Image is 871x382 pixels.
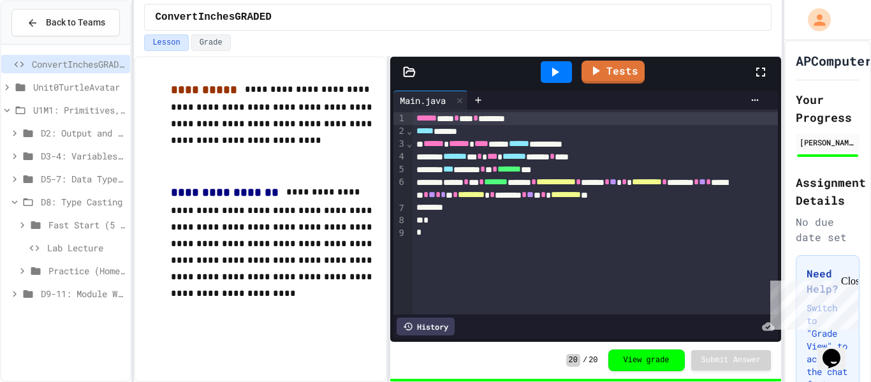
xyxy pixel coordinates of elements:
div: 1 [393,112,406,125]
div: 4 [393,151,406,163]
h2: Assignment Details [796,173,860,209]
div: 7 [393,202,406,215]
div: No due date set [796,214,860,245]
span: D9-11: Module Wrap Up [41,287,125,300]
span: Unit0TurtleAvatar [33,80,125,94]
span: Back to Teams [46,16,105,29]
span: Fold line [406,126,413,136]
button: Lesson [144,34,188,51]
a: Tests [582,61,645,84]
h2: Your Progress [796,91,860,126]
div: Main.java [393,94,452,107]
span: Lab Lecture [47,241,125,254]
button: View grade [608,349,685,371]
iframe: chat widget [765,275,858,330]
div: 2 [393,125,406,138]
span: Fold line [406,138,413,149]
span: Practice (Homework, if needed) [48,264,125,277]
span: D2: Output and Compiling Code [41,126,125,140]
div: Chat with us now!Close [5,5,88,81]
div: 3 [393,138,406,151]
div: Main.java [393,91,468,110]
span: / [583,355,587,365]
iframe: chat widget [817,331,858,369]
button: Submit Answer [691,350,772,371]
div: History [397,318,455,335]
span: 20 [566,354,580,367]
button: Back to Teams [11,9,120,36]
span: D5-7: Data Types and Number Calculations [41,172,125,186]
h3: Need Help? [807,266,849,297]
span: Fast Start (5 mins) [48,218,125,231]
span: ConvertInchesGRADED [155,10,271,25]
span: Submit Answer [701,355,761,365]
span: ConvertInchesGRADED [32,57,125,71]
span: 20 [589,355,597,365]
div: 8 [393,214,406,227]
span: D3-4: Variables and Input [41,149,125,163]
div: 5 [393,163,406,176]
div: 6 [393,176,406,202]
button: Grade [191,34,231,51]
span: D8: Type Casting [41,195,125,209]
div: 9 [393,227,406,240]
span: U1M1: Primitives, Variables, Basic I/O [33,103,125,117]
div: [PERSON_NAME] [800,136,856,148]
div: My Account [794,5,834,34]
